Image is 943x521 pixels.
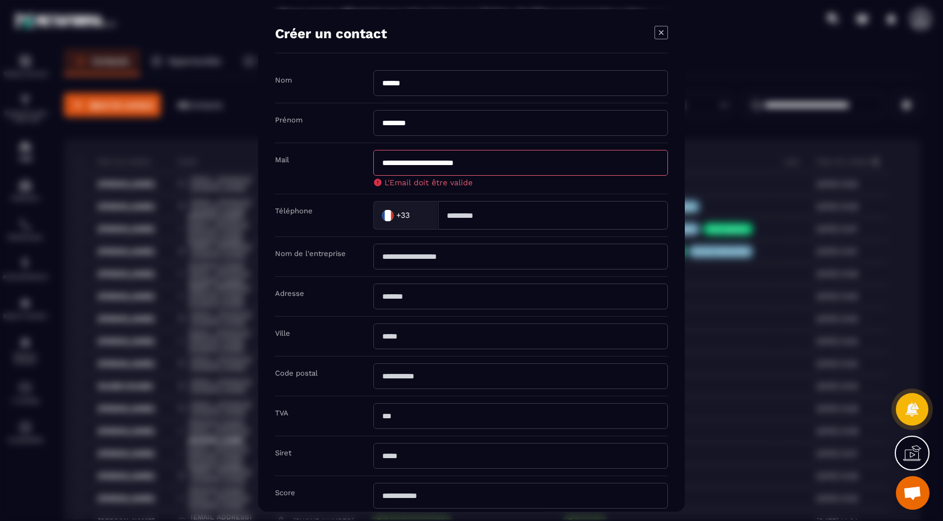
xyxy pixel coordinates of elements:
label: Siret [275,449,291,457]
label: Score [275,488,295,497]
label: Nom de l'entreprise [275,249,346,258]
label: TVA [275,409,289,417]
label: Ville [275,329,290,337]
span: L'Email doit être valide [384,178,473,187]
label: Code postal [275,369,318,377]
div: Search for option [373,201,438,230]
span: +33 [396,210,410,221]
h4: Créer un contact [275,26,387,42]
input: Search for option [412,207,426,224]
label: Adresse [275,289,304,298]
img: Country Flag [377,204,399,227]
a: Ouvrir le chat [896,476,930,510]
label: Mail [275,156,289,164]
label: Téléphone [275,207,313,215]
label: Prénom [275,116,303,124]
label: Nom [275,76,292,84]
